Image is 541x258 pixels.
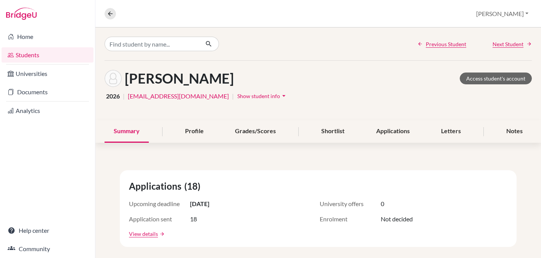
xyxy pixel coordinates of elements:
span: Applications [129,179,184,193]
span: 0 [381,199,384,208]
span: 2026 [106,92,120,101]
span: Next Student [493,40,523,48]
span: Enrolment [320,214,381,224]
span: University offers [320,199,381,208]
span: Previous Student [426,40,466,48]
div: Shortlist [312,120,354,143]
a: Access student's account [460,73,532,84]
a: Community [2,241,93,256]
a: Home [2,29,93,44]
div: Profile [176,120,213,143]
a: Previous Student [417,40,466,48]
a: View details [129,230,158,238]
span: Application sent [129,214,190,224]
span: [DATE] [190,199,209,208]
a: Documents [2,84,93,100]
div: Letters [432,120,470,143]
a: Universities [2,66,93,81]
a: [EMAIL_ADDRESS][DOMAIN_NAME] [128,92,229,101]
a: Analytics [2,103,93,118]
div: Summary [105,120,149,143]
span: (18) [184,179,203,193]
input: Find student by name... [105,37,199,51]
div: Notes [497,120,532,143]
i: arrow_drop_down [280,92,288,100]
span: Show student info [237,93,280,99]
button: [PERSON_NAME] [473,6,532,21]
span: | [232,92,234,101]
a: Help center [2,223,93,238]
div: Applications [367,120,419,143]
h1: [PERSON_NAME] [125,70,234,87]
img: Yassin Hamed's avatar [105,70,122,87]
span: Upcoming deadline [129,199,190,208]
span: | [123,92,125,101]
span: Not decided [381,214,413,224]
a: Students [2,47,93,63]
button: Show student infoarrow_drop_down [237,90,288,102]
a: Next Student [493,40,532,48]
a: arrow_forward [158,231,165,237]
img: Bridge-U [6,8,37,20]
div: Grades/Scores [226,120,285,143]
span: 18 [190,214,197,224]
